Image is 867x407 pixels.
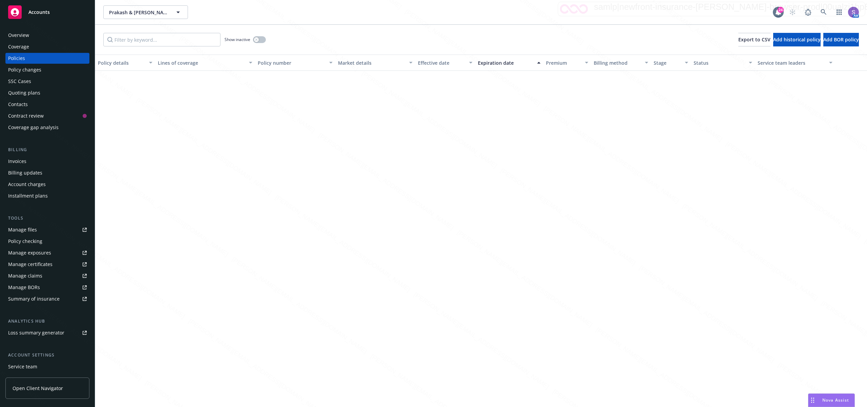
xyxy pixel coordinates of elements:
[8,236,42,247] div: Policy checking
[8,327,64,338] div: Loss summary generator
[5,282,89,293] a: Manage BORs
[5,30,89,41] a: Overview
[13,385,63,392] span: Open Client Navigator
[8,259,52,270] div: Manage certificates
[848,7,859,18] img: photo
[335,55,415,71] button: Market details
[5,53,89,64] a: Policies
[8,87,40,98] div: Quoting plans
[738,33,770,46] button: Export to CSV
[109,9,168,16] span: Prakash & [PERSON_NAME]
[801,5,815,19] a: Report a Bug
[773,36,821,43] span: Add historical policy
[591,55,651,71] button: Billing method
[5,179,89,190] a: Account charges
[594,59,641,66] div: Billing method
[808,394,817,407] div: Drag to move
[5,327,89,338] a: Loss summary generator
[654,59,681,66] div: Stage
[5,64,89,75] a: Policy changes
[694,59,745,66] div: Status
[817,5,830,19] a: Search
[8,99,28,110] div: Contacts
[5,224,89,235] a: Manage files
[8,293,60,304] div: Summary of insurance
[5,293,89,304] a: Summary of insurance
[755,55,835,71] button: Service team leaders
[5,190,89,201] a: Installment plans
[5,215,89,222] div: Tools
[5,270,89,281] a: Manage claims
[5,236,89,247] a: Policy checking
[158,59,245,66] div: Lines of coverage
[415,55,475,71] button: Effective date
[778,7,784,13] div: 24
[8,224,37,235] div: Manage files
[155,55,255,71] button: Lines of coverage
[773,33,821,46] button: Add historical policy
[5,3,89,22] a: Accounts
[8,122,59,133] div: Coverage gap analysis
[832,5,846,19] a: Switch app
[5,146,89,153] div: Billing
[8,41,29,52] div: Coverage
[103,5,188,19] button: Prakash & [PERSON_NAME]
[5,87,89,98] a: Quoting plans
[5,156,89,167] a: Invoices
[5,352,89,359] div: Account settings
[8,64,41,75] div: Policy changes
[8,190,48,201] div: Installment plans
[258,59,325,66] div: Policy number
[808,393,855,407] button: Nova Assist
[8,270,42,281] div: Manage claims
[225,37,250,42] span: Show inactive
[651,55,691,71] button: Stage
[8,247,51,258] div: Manage exposures
[95,55,155,71] button: Policy details
[8,179,46,190] div: Account charges
[255,55,335,71] button: Policy number
[5,259,89,270] a: Manage certificates
[823,36,859,43] span: Add BOR policy
[546,59,581,66] div: Premium
[8,282,40,293] div: Manage BORs
[8,53,25,64] div: Policies
[8,110,44,121] div: Contract review
[418,59,465,66] div: Effective date
[98,59,145,66] div: Policy details
[5,167,89,178] a: Billing updates
[8,361,37,372] div: Service team
[8,30,29,41] div: Overview
[758,59,825,66] div: Service team leaders
[8,167,42,178] div: Billing updates
[5,110,89,121] a: Contract review
[5,318,89,325] div: Analytics hub
[8,156,26,167] div: Invoices
[822,397,849,403] span: Nova Assist
[8,76,31,87] div: SSC Cases
[5,122,89,133] a: Coverage gap analysis
[103,33,220,46] input: Filter by keyword...
[786,5,799,19] a: Start snowing
[478,59,533,66] div: Expiration date
[738,36,770,43] span: Export to CSV
[28,9,50,15] span: Accounts
[5,76,89,87] a: SSC Cases
[5,247,89,258] a: Manage exposures
[475,55,543,71] button: Expiration date
[5,99,89,110] a: Contacts
[338,59,405,66] div: Market details
[823,33,859,46] button: Add BOR policy
[691,55,755,71] button: Status
[5,41,89,52] a: Coverage
[5,361,89,372] a: Service team
[543,55,591,71] button: Premium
